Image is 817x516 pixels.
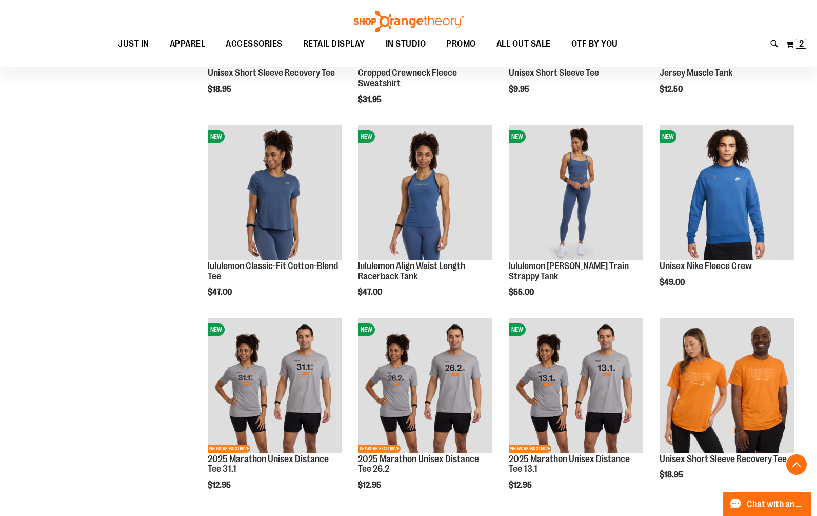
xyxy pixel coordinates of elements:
[208,481,232,490] span: $12.95
[208,318,342,454] a: 2025 Marathon Unisex Distance Tee 31.1NEWNETWORK EXCLUSIVE
[660,130,676,143] span: NEW
[170,32,206,55] span: APPAREL
[358,288,384,297] span: $47.00
[660,470,685,480] span: $18.95
[799,39,804,49] span: 2
[509,318,643,453] img: 2025 Marathon Unisex Distance Tee 13.1
[358,323,375,336] span: NEW
[352,11,465,32] img: Shop Orangetheory
[226,32,283,55] span: ACCESSORIES
[496,32,551,55] span: ALL OUT SALE
[358,454,479,474] a: 2025 Marathon Unisex Distance Tee 26.2
[509,318,643,454] a: 2025 Marathon Unisex Distance Tee 13.1NEWNETWORK EXCLUSIVE
[747,500,805,509] span: Chat with an Expert
[208,125,342,261] a: lululemon Classic-Fit Cotton-Blend TeeNEW
[509,85,531,94] span: $9.95
[208,85,233,94] span: $18.95
[509,454,630,474] a: 2025 Marathon Unisex Distance Tee 13.1
[208,454,329,474] a: 2025 Marathon Unisex Distance Tee 31.1
[208,130,225,143] span: NEW
[358,68,457,88] a: Cropped Crewneck Fleece Sweatshirt
[358,95,383,104] span: $31.95
[654,120,799,313] div: product
[358,130,375,143] span: NEW
[654,313,799,506] div: product
[660,278,686,287] span: $49.00
[203,120,347,323] div: product
[504,120,648,323] div: product
[509,261,629,281] a: lululemon [PERSON_NAME] Train Strappy Tank
[509,323,526,336] span: NEW
[509,288,535,297] span: $55.00
[386,32,426,55] span: IN STUDIO
[358,261,465,281] a: lululemon Align Waist Length Racerback Tank
[358,318,492,454] a: 2025 Marathon Unisex Distance Tee 26.2NEWNETWORK EXCLUSIVE
[509,125,643,260] img: lululemon Wunder Train Strappy Tank
[660,125,794,260] img: Unisex Nike Fleece Crew
[446,32,476,55] span: PROMO
[358,481,383,490] span: $12.95
[208,323,225,336] span: NEW
[208,445,250,453] span: NETWORK EXCLUSIVE
[509,130,526,143] span: NEW
[660,318,794,454] a: Unisex Short Sleeve Recovery Tee
[660,318,794,453] img: Unisex Short Sleeve Recovery Tee
[660,454,787,464] a: Unisex Short Sleeve Recovery Tee
[303,32,365,55] span: RETAIL DISPLAY
[208,288,233,297] span: $47.00
[353,120,497,323] div: product
[358,445,401,453] span: NETWORK EXCLUSIVE
[208,261,338,281] a: lululemon Classic-Fit Cotton-Blend Tee
[358,125,492,260] img: lululemon Align Waist Length Racerback Tank
[571,32,618,55] span: OTF BY YOU
[208,318,342,453] img: 2025 Marathon Unisex Distance Tee 31.1
[660,85,684,94] span: $12.50
[358,125,492,261] a: lululemon Align Waist Length Racerback TankNEW
[723,492,811,516] button: Chat with an Expert
[509,481,533,490] span: $12.95
[509,68,599,78] a: Unisex Short Sleeve Tee
[660,68,732,78] a: Jersey Muscle Tank
[358,318,492,453] img: 2025 Marathon Unisex Distance Tee 26.2
[786,454,807,475] button: Back To Top
[118,32,149,55] span: JUST IN
[660,261,752,271] a: Unisex Nike Fleece Crew
[509,445,551,453] span: NETWORK EXCLUSIVE
[208,68,335,78] a: Unisex Short Sleeve Recovery Tee
[509,125,643,261] a: lululemon Wunder Train Strappy TankNEW
[660,125,794,261] a: Unisex Nike Fleece CrewNEW
[208,125,342,260] img: lululemon Classic-Fit Cotton-Blend Tee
